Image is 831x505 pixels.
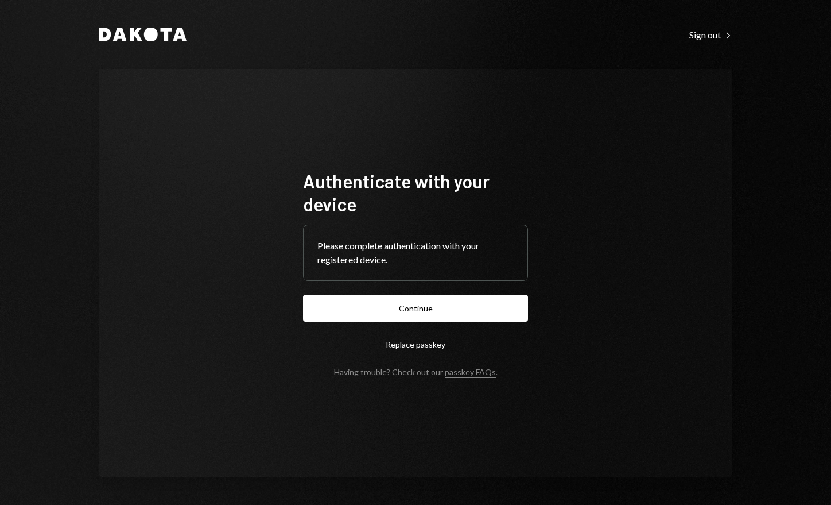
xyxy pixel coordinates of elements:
[317,239,514,267] div: Please complete authentication with your registered device.
[303,331,528,358] button: Replace passkey
[445,367,496,378] a: passkey FAQs
[689,28,732,41] a: Sign out
[334,367,498,377] div: Having trouble? Check out our .
[303,295,528,322] button: Continue
[303,169,528,215] h1: Authenticate with your device
[689,29,732,41] div: Sign out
